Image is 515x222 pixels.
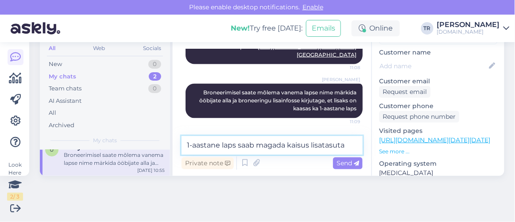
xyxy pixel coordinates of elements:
p: [MEDICAL_DATA] [379,168,497,178]
p: Operating system [379,159,497,168]
span: u [50,146,54,153]
span: 11:09 [327,119,360,125]
a: [PERSON_NAME][DOMAIN_NAME] [437,21,510,35]
span: Enable [300,3,326,11]
div: Private note [182,157,234,169]
div: [PERSON_NAME] [437,21,500,28]
div: Archived [49,121,74,130]
div: Broneerimisel saate mõlema vanema lapse nime märkida ööbijate alla ja broneeringu lisainfosse kir... [64,151,165,167]
span: Broneerimisel saate mõlema vanema lapse nime märkida ööbijate alla ja broneeringu lisainfosse kir... [199,90,358,112]
div: TR [421,22,434,35]
span: Send [337,159,359,167]
div: AI Assistant [49,97,81,105]
div: 2 [149,72,161,81]
div: 0 [148,60,161,69]
div: My chats [49,72,76,81]
div: 0 [148,84,161,93]
div: New [49,60,62,69]
span: 11:08 [327,65,360,71]
div: Socials [141,43,163,54]
div: [DATE] 10:55 [137,167,165,174]
div: Request email [379,86,430,98]
div: [DOMAIN_NAME] [437,28,500,35]
p: Visited pages [379,126,497,136]
p: See more ... [379,148,497,156]
div: Look Here [7,161,23,201]
p: Customer phone [379,101,497,111]
b: New! [231,24,250,32]
div: 2 / 3 [7,193,23,201]
div: Web [92,43,107,54]
p: Customer name [379,48,497,57]
button: Emails [306,20,341,37]
span: My chats [93,136,117,144]
div: Request phone number [379,111,459,123]
p: Customer email [379,77,497,86]
a: [URL][DOMAIN_NAME][DATE][DATE] [379,136,490,144]
input: Add name [379,61,487,71]
textarea: 1-aastane laps saab magada kaisus lisatasuta [182,136,363,155]
div: All [49,109,56,117]
div: Online [352,20,400,36]
span: [PERSON_NAME] [322,77,360,83]
div: All [47,43,57,54]
div: Try free [DATE]: [231,23,302,34]
div: Team chats [49,84,81,93]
